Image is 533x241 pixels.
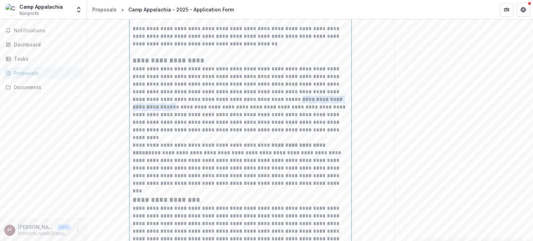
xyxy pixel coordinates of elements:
[57,224,71,230] p: User
[128,6,234,13] div: Camp Appalachia - 2025 - Application Form
[90,5,119,15] a: Proposals
[90,5,237,15] nav: breadcrumb
[14,41,78,48] div: Dashboard
[18,223,54,231] p: [PERSON_NAME] <[PERSON_NAME][EMAIL_ADDRESS][DOMAIN_NAME]>
[3,67,84,79] a: Proposals
[14,69,78,77] div: Proposals
[19,3,63,10] div: Camp Appalachia
[92,6,117,13] div: Proposals
[14,55,78,62] div: Tasks
[18,231,71,237] p: [PERSON_NAME][EMAIL_ADDRESS][DOMAIN_NAME]
[3,25,84,36] button: Notifications
[516,3,530,17] button: Get Help
[500,3,514,17] button: Partners
[14,84,78,91] div: Documents
[74,226,82,234] button: More
[6,4,17,15] img: Camp Appalachia
[14,28,81,34] span: Notifications
[3,53,84,64] a: Tasks
[19,10,39,17] span: Nonprofit
[74,3,84,17] button: Open entity switcher
[3,39,84,50] a: Dashboard
[8,228,12,232] div: Isaac Mace <i.mace@campappalachia.org>
[3,81,84,93] a: Documents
